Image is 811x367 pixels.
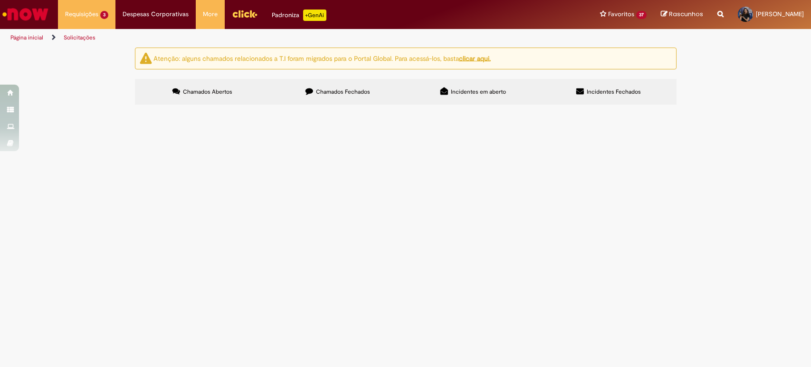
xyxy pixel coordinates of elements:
span: More [203,10,218,19]
span: Chamados Abertos [183,88,232,96]
a: Página inicial [10,34,43,41]
span: 3 [100,11,108,19]
span: Despesas Corporativas [123,10,189,19]
span: Favoritos [608,10,634,19]
img: ServiceNow [1,5,50,24]
ul: Trilhas de página [7,29,534,47]
span: [PERSON_NAME] [756,10,804,18]
div: Padroniza [272,10,326,21]
span: Rascunhos [669,10,703,19]
span: Incidentes Fechados [587,88,641,96]
a: Solicitações [64,34,95,41]
a: Rascunhos [661,10,703,19]
span: Incidentes em aberto [451,88,506,96]
a: clicar aqui. [459,54,491,62]
span: 37 [636,11,647,19]
img: click_logo_yellow_360x200.png [232,7,258,21]
span: Requisições [65,10,98,19]
span: Chamados Fechados [316,88,370,96]
ng-bind-html: Atenção: alguns chamados relacionados a T.I foram migrados para o Portal Global. Para acessá-los,... [153,54,491,62]
p: +GenAi [303,10,326,21]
